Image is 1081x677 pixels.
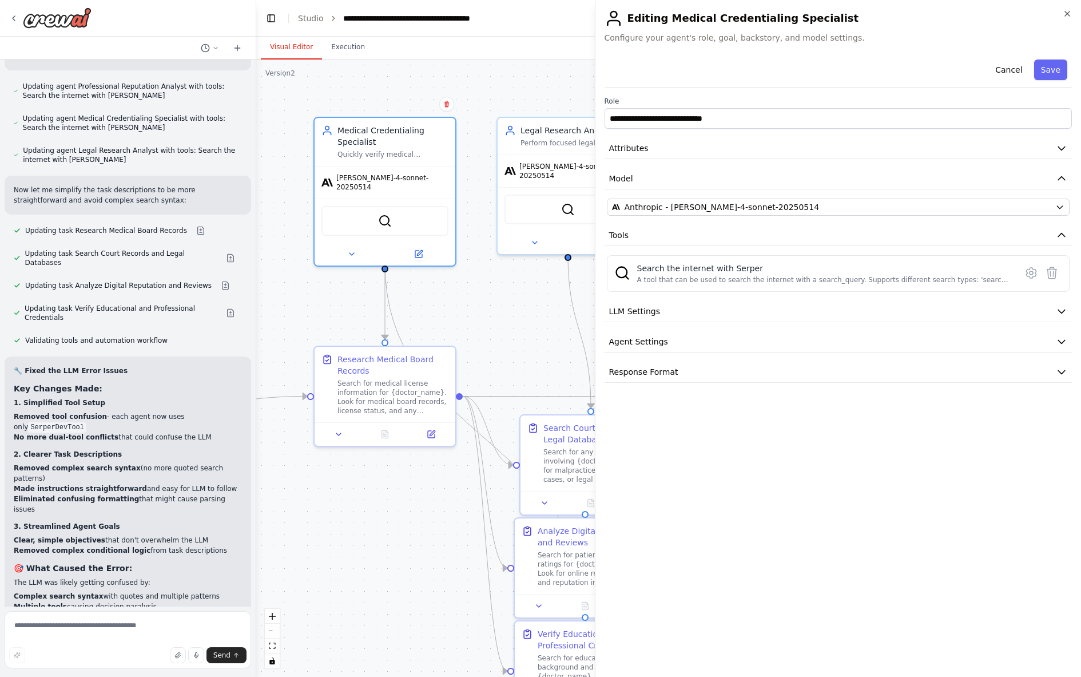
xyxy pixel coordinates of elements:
[605,225,1072,246] button: Tools
[567,496,615,510] button: No output available
[23,7,92,28] img: Logo
[14,185,242,205] p: Now let me simplify the task descriptions to be more straightforward and avoid complex search syn...
[23,82,242,100] span: Updating agent Professional Reputation Analyst with tools: Search the internet with [PERSON_NAME]
[614,265,630,281] img: SerperDevTool
[463,391,507,574] g: Edge from f63225d6-3a79-4bee-a641-c3da015ba225 to 59e386fc-5fb4-44a5-b21a-5d50dc9fd782
[14,545,242,556] li: from task descriptions
[14,547,150,555] strong: Removed complex conditional logic
[25,226,187,235] span: Updating task Research Medical Board Records
[607,199,1070,216] button: Anthropic - [PERSON_NAME]-4-sonnet-20250514
[263,10,279,26] button: Hide left sidebar
[14,591,242,601] li: with quotes and multiple patterns
[25,281,212,290] span: Updating task Analyze Digital Reputation and Reviews
[298,14,324,23] a: Studio
[265,624,280,639] button: zoom out
[196,41,224,55] button: Switch to previous chat
[265,654,280,668] button: toggle interactivity
[561,599,610,613] button: No output available
[605,362,1072,383] button: Response Format
[337,379,448,415] div: Search for medical license information for {doctor_name}. Look for medical board records, license...
[14,535,242,545] li: that don't overwhelm the LLM
[14,495,139,503] strong: Eliminated confusing formatting
[14,522,120,530] strong: 3. Streamlined Agent Goals
[336,173,448,192] span: [PERSON_NAME]-4-sonnet-20250514
[298,13,472,24] nav: breadcrumb
[14,592,104,600] strong: Complex search syntax
[386,247,451,261] button: Open in side panel
[379,263,391,339] g: Edge from 0ea49d19-b040-4f9c-99ab-94e6bfbeb5c2 to f63225d6-3a79-4bee-a641-c3da015ba225
[609,173,633,184] span: Model
[520,125,631,136] div: Legal Research Analyst
[1034,60,1067,80] button: Save
[265,609,280,668] div: React Flow controls
[23,146,242,164] span: Updating agent Legal Research Analyst with tools: Search the internet with [PERSON_NAME]
[14,603,67,611] strong: Multiple tools
[14,411,242,432] li: - each agent now uses only
[14,367,128,375] strong: 🔧 Fixed the LLM Error Issues
[605,168,1072,189] button: Model
[206,647,247,663] button: Send
[605,301,1072,322] button: LLM Settings
[988,60,1029,80] button: Cancel
[228,41,247,55] button: Start a new chat
[313,346,456,447] div: Research Medical Board RecordsSearch for medical license information for {doctor_name}. Look for ...
[14,413,107,421] strong: Removed tool confusion
[14,484,242,494] li: and easy for LLM to follow
[361,427,410,441] button: No output available
[14,577,242,588] p: The LLM was likely getting confused by:
[519,162,631,180] span: [PERSON_NAME]-4-sonnet-20250514
[14,464,141,472] strong: Removed complex search syntax
[463,391,507,677] g: Edge from f63225d6-3a79-4bee-a641-c3da015ba225 to a55bf02c-2a30-4d5e-b002-9eb3bb8a07f5
[25,249,217,267] span: Updating task Search Court Records and Legal Databases
[520,138,631,148] div: Perform focused legal background searches for {doctor_name} in {medical_specialty}. Use targeted ...
[605,32,1072,43] span: Configure your agent's role, goal, backstory, and model settings.
[609,366,678,378] span: Response Format
[14,450,122,458] strong: 2. Clearer Task Descriptions
[411,427,451,441] button: Open in side panel
[14,601,242,612] li: causing decision paralysis
[337,125,448,148] div: Medical Credentialing Specialist
[439,97,454,112] button: Delete node
[14,536,105,544] strong: Clear, simple objectives
[605,97,1072,106] label: Role
[261,35,322,60] button: Visual Editor
[605,138,1072,159] button: Attributes
[322,35,374,60] button: Execution
[561,203,575,216] img: SerperDevTool
[379,263,591,614] g: Edge from 0ea49d19-b040-4f9c-99ab-94e6bfbeb5c2 to a55bf02c-2a30-4d5e-b002-9eb3bb8a07f5
[14,384,102,393] strong: Key Changes Made:
[213,651,230,660] span: Send
[514,517,657,619] div: Analyze Digital Reputation and ReviewsSearch for patient reviews and ratings for {doctor_name}. L...
[25,336,168,345] span: Validating tools and automation workflow
[188,647,204,663] button: Click to speak your automation idea
[609,142,649,154] span: Attributes
[265,609,280,624] button: zoom in
[14,494,242,514] li: that might cause parsing issues
[543,448,654,484] div: Search for any legal issues involving {doctor_name}. Look for malpractice lawsuits, court cases, ...
[115,391,307,424] g: Edge from triggers to f63225d6-3a79-4bee-a641-c3da015ba225
[14,463,242,484] li: (no more quoted search patterns)
[609,336,668,347] span: Agent Settings
[519,414,662,516] div: Search Court Records and Legal DatabasesSearch for any legal issues involving {doctor_name}. Look...
[23,114,242,132] span: Updating agent Medical Credentialing Specialist with tools: Search the internet with [PERSON_NAME]
[265,69,295,78] div: Version 2
[14,399,105,407] strong: 1. Simplified Tool Setup
[25,304,217,322] span: Updating task Verify Educational and Professional Credentials
[637,263,1010,274] div: Search the internet with Serper
[463,391,513,471] g: Edge from f63225d6-3a79-4bee-a641-c3da015ba225 to c0bb9736-86e6-42c3-9ab4-10af76ec5017
[14,485,147,493] strong: Made instructions straightforward
[14,433,118,441] strong: No more dual-tool conflicts
[543,422,654,445] div: Search Court Records and Legal Databases
[538,525,649,548] div: Analyze Digital Reputation and Reviews
[170,647,186,663] button: Upload files
[605,9,1072,27] h2: Editing Medical Credentialing Specialist
[265,639,280,654] button: fit view
[313,117,456,267] div: Medical Credentialing SpecialistQuickly verify medical credentials and board certification for {d...
[609,229,629,241] span: Tools
[337,150,448,159] div: Quickly verify medical credentials and board certification for {doctor_name} in {medical_specialt...
[605,331,1072,353] button: Agent Settings
[496,117,639,255] div: Legal Research AnalystPerform focused legal background searches for {doctor_name} in {medical_spe...
[14,432,242,442] li: that could confuse the LLM
[562,254,597,408] g: Edge from 87e69107-f609-42d6-89f1-33e9274925af to c0bb9736-86e6-42c3-9ab4-10af76ec5017
[28,422,86,433] code: SerperDevTool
